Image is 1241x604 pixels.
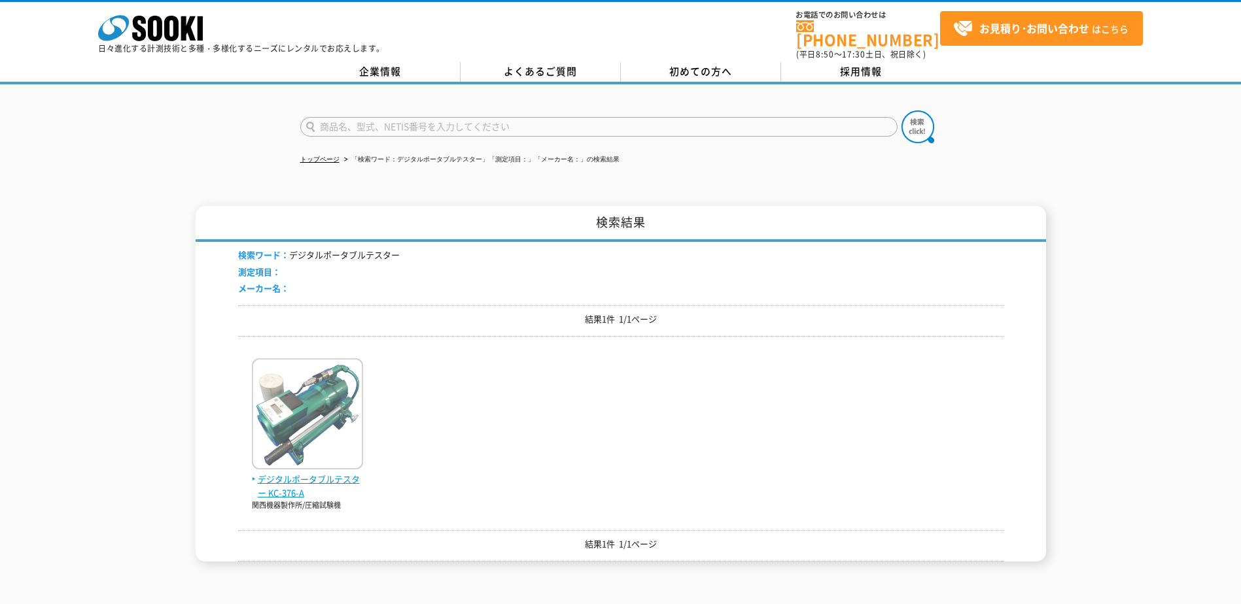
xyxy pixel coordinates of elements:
p: 結果1件 1/1ページ [238,537,1004,551]
li: 「検索ワード：デジタルポータブルテスター」「測定項目：」「メーカー名：」の検索結果 [341,153,620,167]
h1: 検索結果 [196,206,1046,242]
span: 8:50 [816,48,834,60]
li: デジタルポータブルテスター [238,248,400,262]
input: 商品名、型式、NETIS番号を入力してください [300,117,898,137]
span: 初めての方へ [669,64,732,78]
a: お見積り･お問い合わせはこちら [940,11,1143,46]
span: お電話でのお問い合わせは [796,11,940,19]
a: 初めての方へ [621,62,781,82]
span: デジタルポータブルテスター KC-376-A [252,473,363,500]
a: [PHONE_NUMBER] [796,20,940,47]
a: 採用情報 [781,62,941,82]
span: (平日 ～ 土日、祝日除く) [796,48,926,60]
strong: お見積り･お問い合わせ [979,20,1089,36]
a: トップページ [300,156,340,163]
p: 関西機器製作所/圧縮試験機 [252,500,363,511]
a: デジタルポータブルテスター KC-376-A [252,459,363,499]
a: よくあるご質問 [461,62,621,82]
span: 測定項目： [238,265,281,278]
span: 17:30 [842,48,865,60]
a: 企業情報 [300,62,461,82]
p: 日々進化する計測技術と多種・多様化するニーズにレンタルでお応えします。 [98,44,385,52]
span: 検索ワード： [238,248,289,261]
img: KC-376-A [252,358,363,473]
span: メーカー名： [238,282,289,294]
span: はこちら [953,19,1128,39]
img: btn_search.png [901,110,934,143]
p: 結果1件 1/1ページ [238,312,1004,326]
